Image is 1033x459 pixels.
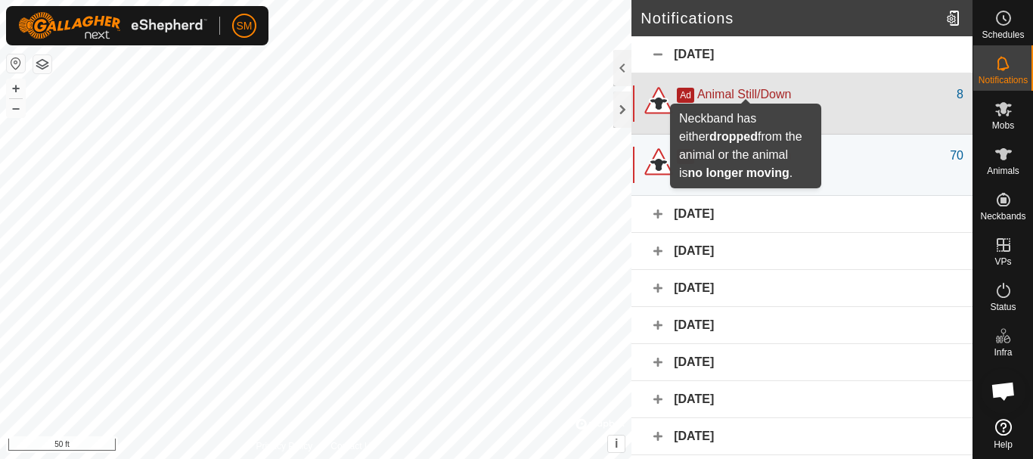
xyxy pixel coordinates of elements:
span: Neckbands [980,212,1025,221]
button: i [608,436,625,452]
span: Animals [987,166,1019,175]
div: 3 hrs ago [677,168,715,181]
a: Contact Us [330,439,375,453]
span: Notifications [979,76,1028,85]
div: [DATE] [631,418,973,455]
button: – [7,99,25,117]
span: Status [990,302,1016,312]
span: Schedules [982,30,1024,39]
div: [DATE] [631,381,973,418]
div: [DATE] [631,233,973,270]
img: Gallagher Logo [18,12,207,39]
span: VPs [994,257,1011,266]
span: Mobs [992,121,1014,130]
div: [DATE] [631,344,973,381]
span: SM [237,18,253,34]
button: Reset Map [7,54,25,73]
a: Help [973,413,1033,455]
span: Infra [994,348,1012,357]
div: [DATE] [631,307,973,344]
span: Animal Still/Down [697,88,791,101]
span: Ad [677,88,694,103]
span: Help [994,440,1013,449]
button: Map Layers [33,55,51,73]
span: i [615,437,618,450]
div: 70 [950,147,963,165]
a: Privacy Policy [256,439,313,453]
span: Ad [677,149,694,164]
div: [DATE] [631,36,973,73]
span: Animal Still/Down [697,149,791,162]
div: 8 [957,85,963,104]
div: [DATE] [631,196,973,233]
div: Open chat [981,368,1026,414]
div: [DATE] [631,270,973,307]
div: 2 hrs ago [677,107,715,120]
button: + [7,79,25,98]
h2: Notifications [641,9,940,27]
